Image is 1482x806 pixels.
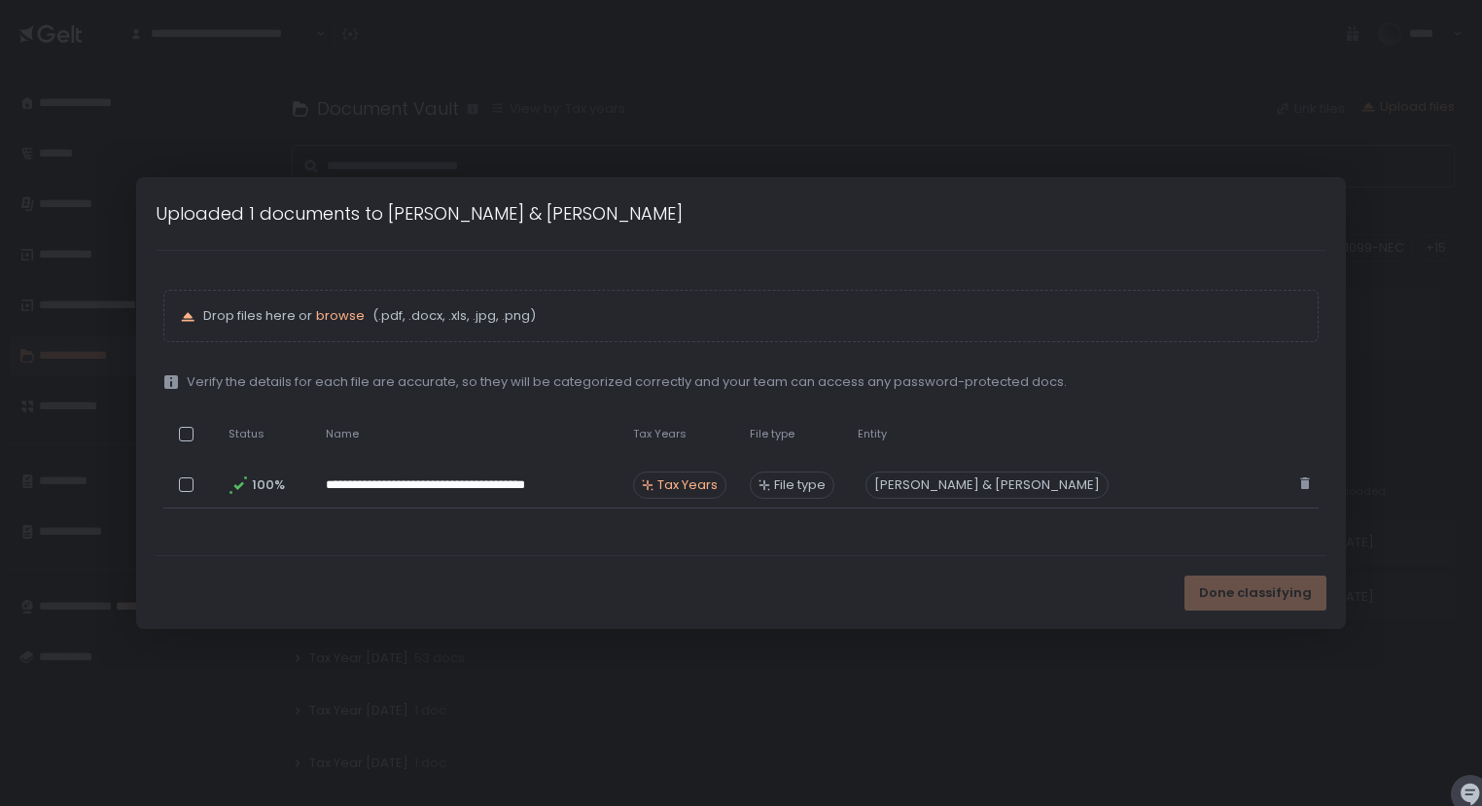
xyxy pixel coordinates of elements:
button: browse [316,307,365,325]
span: File type [774,476,826,494]
p: Drop files here or [203,307,1302,325]
span: Tax Years [657,476,718,494]
span: File type [750,427,794,441]
span: Name [326,427,359,441]
h1: Uploaded 1 documents to [PERSON_NAME] & [PERSON_NAME] [156,200,683,227]
div: [PERSON_NAME] & [PERSON_NAME] [865,472,1109,499]
span: Verify the details for each file are accurate, so they will be categorized correctly and your tea... [187,373,1067,391]
span: browse [316,306,365,325]
span: Tax Years [633,427,687,441]
span: Status [229,427,265,441]
span: (.pdf, .docx, .xls, .jpg, .png) [369,307,536,325]
span: Entity [858,427,887,441]
span: 100% [252,476,283,494]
